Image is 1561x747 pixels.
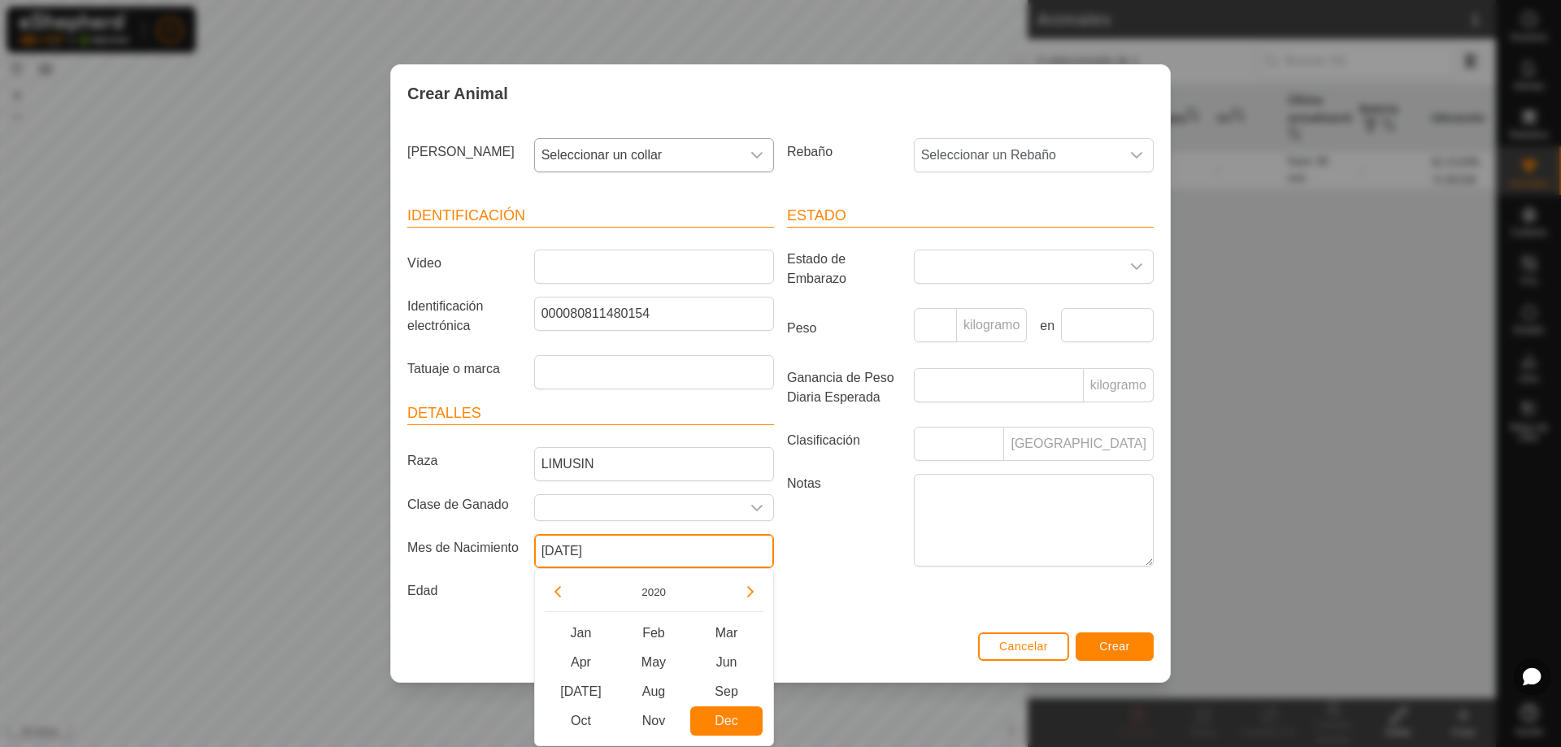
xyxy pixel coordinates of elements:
[690,619,763,648] span: Mar
[534,568,774,746] div: Choose Date
[541,148,663,162] font: Seleccionar un collar
[1011,436,1146,450] font: [GEOGRAPHIC_DATA]
[963,318,1020,332] font: kilogramo
[407,85,508,102] font: Crear Animal
[1120,139,1153,172] div: disparador desplegable
[545,619,618,648] span: Jan
[407,405,481,421] font: Detalles
[921,148,1056,162] font: Seleccionar un Rebaño
[741,139,773,172] div: disparador desplegable
[407,299,483,332] font: Identificación electrónica
[787,252,846,285] font: Estado de Embarazo
[617,648,690,677] span: May
[617,677,690,706] span: Aug
[535,139,741,172] span: 2762199483
[1076,632,1154,661] button: Crear
[690,706,763,736] span: Dec
[741,495,773,520] div: disparador desplegable
[915,139,1120,172] span: Seleccionar un Rebaño
[978,632,1069,661] button: Cancelar
[1090,378,1146,392] font: kilogramo
[407,145,515,159] font: [PERSON_NAME]
[690,677,763,706] span: Sep
[999,640,1048,653] font: Cancelar
[545,648,618,677] span: Apr
[407,454,437,467] font: Raza
[737,579,763,605] button: Next Year
[635,583,672,602] button: Choose Year
[1099,640,1130,653] font: Crear
[407,256,441,270] font: Vídeo
[407,584,437,597] font: Edad
[1120,250,1153,283] div: disparador desplegable
[545,579,571,605] button: Previous Year
[787,207,846,224] font: Estado
[545,677,618,706] span: [DATE]
[787,145,833,159] font: Rebaño
[617,619,690,648] span: Feb
[617,706,690,736] span: Nov
[690,648,763,677] span: Jun
[407,207,525,224] font: Identificación
[1040,319,1054,332] font: en
[407,541,519,554] font: Mes de Nacimiento
[787,321,816,335] font: Peso
[407,362,500,376] font: Tatuaje o marca
[787,433,860,447] font: Clasificación
[787,371,894,404] font: Ganancia de Peso Diaria Esperada
[787,476,821,490] font: Notas
[407,497,509,511] font: Clase de Ganado
[545,706,618,736] span: Oct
